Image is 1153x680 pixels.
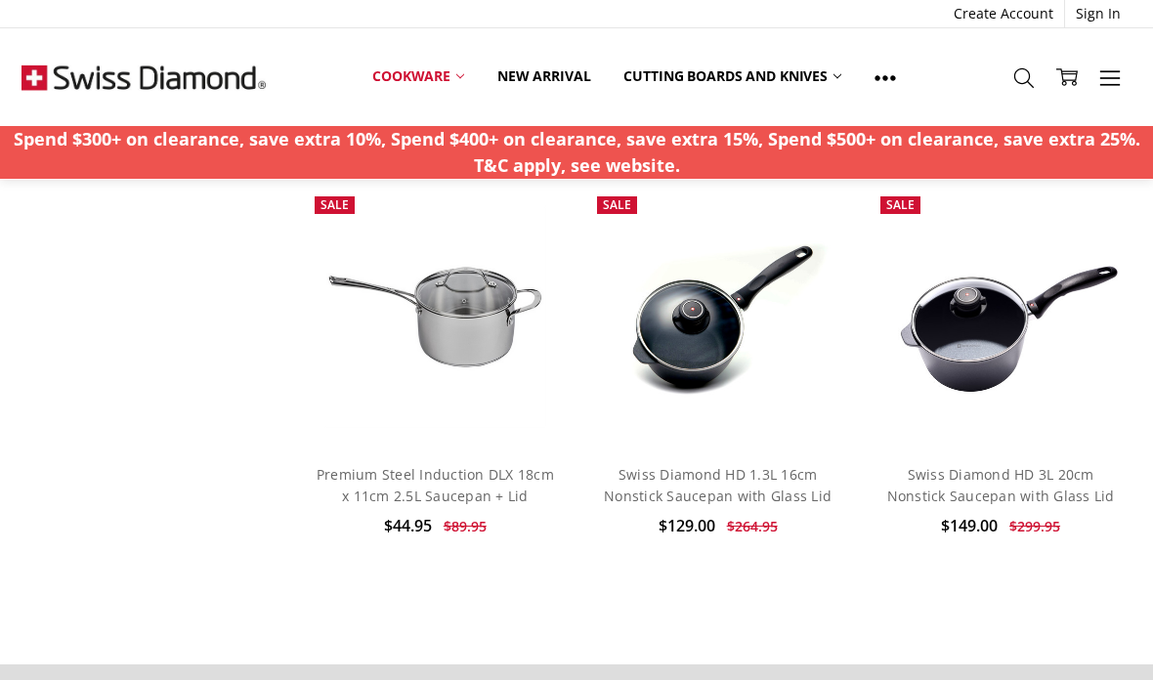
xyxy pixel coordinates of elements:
a: Cookware [356,55,481,98]
span: $149.00 [941,515,998,536]
a: Swiss Diamond HD 1.3L 16cm Nonstick Saucepan with Glass Lid [604,465,832,505]
span: Sale [886,196,915,213]
span: $264.95 [727,517,778,535]
span: $89.95 [444,517,487,535]
img: Swiss Diamond HD 3L 20cm Nonstick Saucepan with Glass Lid [871,187,1132,447]
a: Swiss Diamond HD 1.3L 16cm Nonstick Saucepan with Glass Lid [587,187,848,447]
a: New arrival [481,55,607,98]
img: Premium Steel DLX - 2.6 Qt. (7") Stainless Steel Saucepan + Lid | Swiss Diamond [305,187,566,447]
p: Spend $300+ on clearance, save extra 10%, Spend $400+ on clearance, save extra 15%, Spend $500+ o... [11,126,1143,179]
a: Cutting boards and knives [607,55,858,98]
a: Show All [858,55,913,99]
a: Swiss Diamond HD 3L 20cm Nonstick Saucepan with Glass Lid [887,465,1115,505]
span: $299.95 [1009,517,1060,535]
img: Swiss Diamond HD 1.3L 16cm Nonstick Saucepan with Glass Lid [587,226,848,408]
span: Sale [320,196,349,213]
img: Free Shipping On Every Order [21,28,266,126]
a: Premium Steel Induction DLX 18cm x 11cm 2.5L Saucepan + Lid [317,465,554,505]
span: $129.00 [659,515,715,536]
span: $44.95 [384,515,432,536]
span: Sale [603,196,631,213]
